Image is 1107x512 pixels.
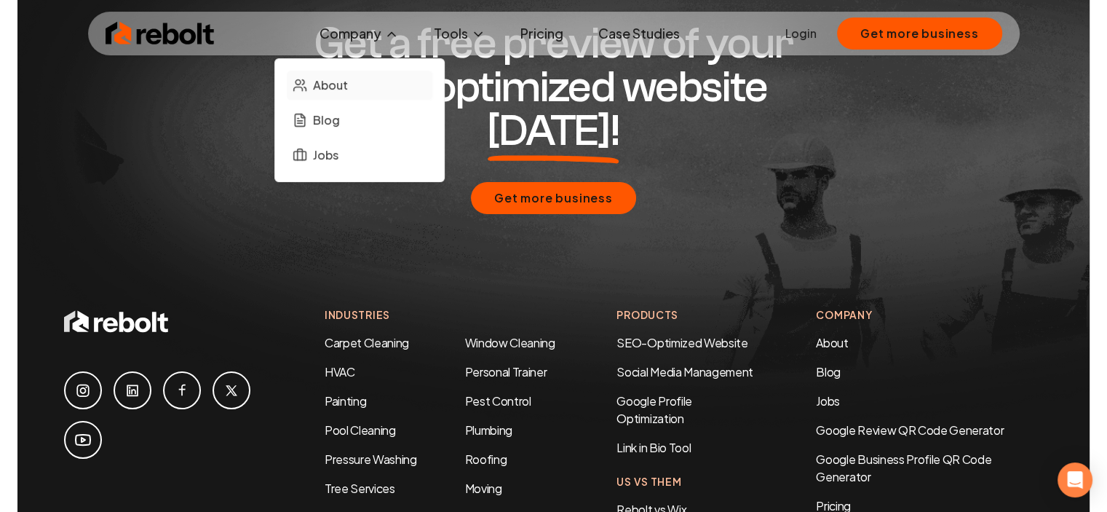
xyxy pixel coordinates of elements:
[616,440,691,455] a: Link in Bio Tool
[464,481,501,496] a: Moving
[287,141,432,170] a: Jobs
[616,474,758,489] h4: Us Vs Them
[313,146,338,164] span: Jobs
[325,422,396,438] a: Pool Cleaning
[816,452,991,484] a: Google Business Profile QR Code Generator
[816,307,1043,323] h4: Company
[816,335,848,350] a: About
[325,393,366,409] a: Painting
[325,364,355,379] a: HVAC
[816,422,1004,438] a: Google Review QR Code Generator
[616,335,747,350] a: SEO-Optimized Website
[785,25,817,42] a: Login
[274,22,833,153] h2: Get a free preview of your SEO-optimized website
[106,19,215,48] img: Rebolt Logo
[287,71,432,100] a: About
[325,452,417,467] a: Pressure Washing
[464,422,512,438] a: Plumbing
[616,393,692,426] a: Google Profile Optimization
[587,19,691,48] a: Case Studies
[509,19,575,48] a: Pricing
[471,182,636,214] button: Get more business
[325,307,558,323] h4: Industries
[1058,462,1092,497] div: Open Intercom Messenger
[422,19,497,48] button: Tools
[464,452,507,467] a: Roofing
[837,17,1002,50] button: Get more business
[816,393,840,409] a: Jobs
[313,76,348,94] span: About
[325,481,395,496] a: Tree Services
[325,335,409,350] a: Carpet Cleaning
[616,307,758,323] h4: Products
[488,109,619,153] span: [DATE]!
[313,111,340,129] span: Blog
[464,364,547,379] a: Personal Trainer
[287,106,432,135] a: Blog
[464,393,531,409] a: Pest Control
[308,19,410,48] button: Company
[816,364,841,379] a: Blog
[616,364,753,379] a: Social Media Management
[464,335,555,350] a: Window Cleaning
